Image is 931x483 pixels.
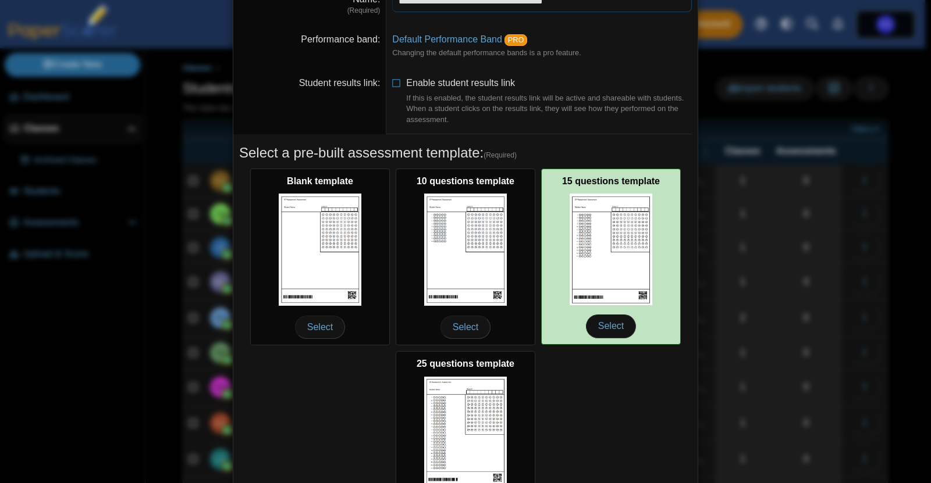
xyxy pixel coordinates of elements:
[392,34,502,44] a: Default Performance Band
[484,151,517,160] span: (Required)
[295,316,345,339] span: Select
[570,194,652,305] img: scan_sheet_15_questions.png
[301,34,380,44] label: Performance band
[239,6,380,16] dfn: (Required)
[239,143,692,163] h5: Select a pre-built assessment template:
[562,176,660,186] b: 15 questions template
[424,194,507,306] img: scan_sheet_10_questions.png
[586,314,636,338] span: Select
[279,194,361,306] img: scan_sheet_blank.png
[392,48,581,57] small: Changing the default performance bands is a pro feature.
[299,78,381,88] label: Student results link
[504,34,527,46] a: PRO
[417,359,514,368] b: 25 questions template
[417,176,514,186] b: 10 questions template
[440,316,491,339] span: Select
[406,93,692,125] div: If this is enabled, the student results link will be active and shareable with students. When a s...
[406,78,692,125] span: Enable student results link
[287,176,353,186] b: Blank template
